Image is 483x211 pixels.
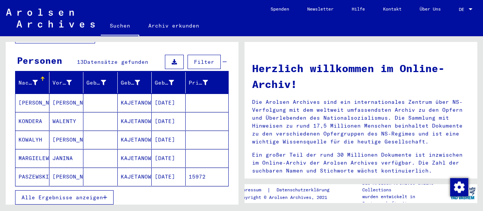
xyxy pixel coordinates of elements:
h1: Herzlich willkommen im Online-Archiv! [252,60,470,92]
mat-cell: [DATE] [152,112,186,130]
mat-header-cell: Vorname [49,72,83,93]
mat-cell: PASZEWSKI [15,168,49,186]
div: Prisoner # [189,77,219,89]
div: Geburt‏ [121,77,151,89]
mat-cell: KONDERA [15,112,49,130]
p: Die Arolsen Archives Online-Collections [362,180,448,193]
mat-cell: [DATE] [152,168,186,186]
div: Geburtsdatum [155,77,185,89]
div: Vorname [52,79,72,87]
mat-header-cell: Geburt‏ [118,72,152,93]
div: Nachname [18,77,49,89]
mat-header-cell: Prisoner # [186,72,228,93]
mat-header-cell: Geburtsdatum [152,72,186,93]
mat-cell: [DATE] [152,131,186,149]
span: Alle Ergebnisse anzeigen [22,194,103,201]
img: Arolsen_neg.svg [6,9,95,28]
span: Filter [194,59,214,65]
div: | [237,186,338,194]
mat-cell: MARGIELEWSKA [15,149,49,167]
div: Geburtsname [86,77,117,89]
span: DE [459,7,467,12]
div: Geburtsdatum [155,79,174,87]
a: Suchen [101,17,139,36]
mat-cell: KAJETANOW [118,149,152,167]
img: yv_logo.png [449,184,477,203]
img: Zustimmung ändern [450,178,468,196]
mat-cell: KAJETANOW [118,168,152,186]
div: Prisoner # [189,79,208,87]
div: Personen [17,54,62,67]
mat-cell: 15972 [186,168,228,186]
mat-header-cell: Geburtsname [83,72,117,93]
mat-cell: [DATE] [152,149,186,167]
p: Die Arolsen Archives sind ein internationales Zentrum über NS-Verfolgung mit dem weltweit umfasse... [252,98,470,146]
mat-cell: [PERSON_NAME] [15,94,49,112]
div: Nachname [18,79,38,87]
button: Alle Ergebnisse anzeigen [15,190,114,205]
mat-cell: JANINA [49,149,83,167]
span: 13 [77,59,84,65]
a: Archiv erkunden [139,17,208,35]
div: Geburtsname [86,79,106,87]
p: Ein großer Teil der rund 30 Millionen Dokumente ist inzwischen im Online-Archiv der Arolsen Archi... [252,151,470,175]
div: Geburt‏ [121,79,140,87]
mat-cell: [PERSON_NAME] [49,168,83,186]
a: Datenschutzerklärung [271,186,338,194]
mat-cell: KAJETANOW [118,112,152,130]
p: wurden entwickelt in Partnerschaft mit [362,193,448,207]
div: Vorname [52,77,83,89]
mat-cell: KOWALYH [15,131,49,149]
p: Copyright © Arolsen Archives, 2021 [237,194,338,201]
mat-header-cell: Nachname [15,72,49,93]
button: Filter [188,55,221,69]
mat-cell: [PERSON_NAME] [49,131,83,149]
a: Impressum [237,186,267,194]
span: Datensätze gefunden [84,59,148,65]
mat-cell: KAJETANOW [118,94,152,112]
mat-cell: WALENTY [49,112,83,130]
mat-cell: KAJETANOW [118,131,152,149]
mat-cell: [PERSON_NAME] [49,94,83,112]
mat-cell: [DATE] [152,94,186,112]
